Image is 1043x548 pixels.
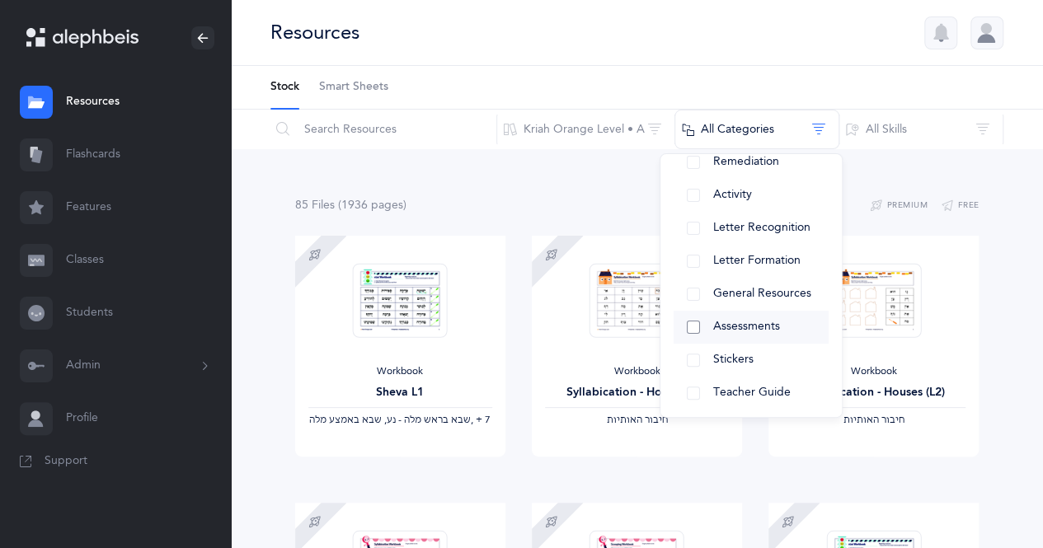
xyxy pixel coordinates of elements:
[309,414,471,425] span: ‫שבא בראש מלה - נע, שבא באמצע מלה‬
[545,365,729,378] div: Workbook
[870,196,928,216] button: Premium
[713,188,752,201] span: Activity
[843,414,904,425] span: ‫חיבור האותיות‬
[545,384,729,401] div: Syllabication - Houses (L1)
[674,146,829,179] button: Remediation
[713,353,754,366] span: Stickers
[826,263,921,338] img: Syllabication-Workbook-Level-2-Houses-EN_thumbnail_1741114840.png
[674,245,829,278] button: Letter Formation
[45,453,87,470] span: Support
[674,344,829,377] button: Stickers
[308,365,492,378] div: Workbook
[713,287,811,300] span: General Resources
[308,414,492,427] div: ‪, + 7‬
[713,254,801,267] span: Letter Formation
[398,199,403,212] span: s
[941,196,980,216] button: Free
[674,278,829,311] button: General Resources
[330,199,335,212] span: s
[713,320,780,333] span: Assessments
[961,466,1023,528] iframe: Drift Widget Chat Controller
[270,110,497,149] input: Search Resources
[674,311,829,344] button: Assessments
[782,384,965,401] div: Syllabication - Houses (L2)
[713,221,810,234] span: Letter Recognition
[353,263,448,338] img: Sheva-Workbook-Orange-A-L1_EN_thumbnail_1757036998.png
[319,79,388,96] span: Smart Sheets
[782,365,965,378] div: Workbook
[674,377,829,410] button: Teacher Guide
[270,19,359,46] div: Resources
[496,110,675,149] button: Kriah Orange Level • A
[674,110,839,149] button: All Categories
[674,179,829,212] button: Activity
[606,414,667,425] span: ‫חיבור האותיות‬
[338,199,406,212] span: (1936 page )
[295,199,335,212] span: 85 File
[839,110,1003,149] button: All Skills
[674,212,829,245] button: Letter Recognition
[713,155,779,168] span: Remediation
[308,384,492,401] div: Sheva L1
[590,263,684,338] img: Syllabication-Workbook-Level-1-EN_Orange_Houses_thumbnail_1741114714.png
[713,386,791,399] span: Teacher Guide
